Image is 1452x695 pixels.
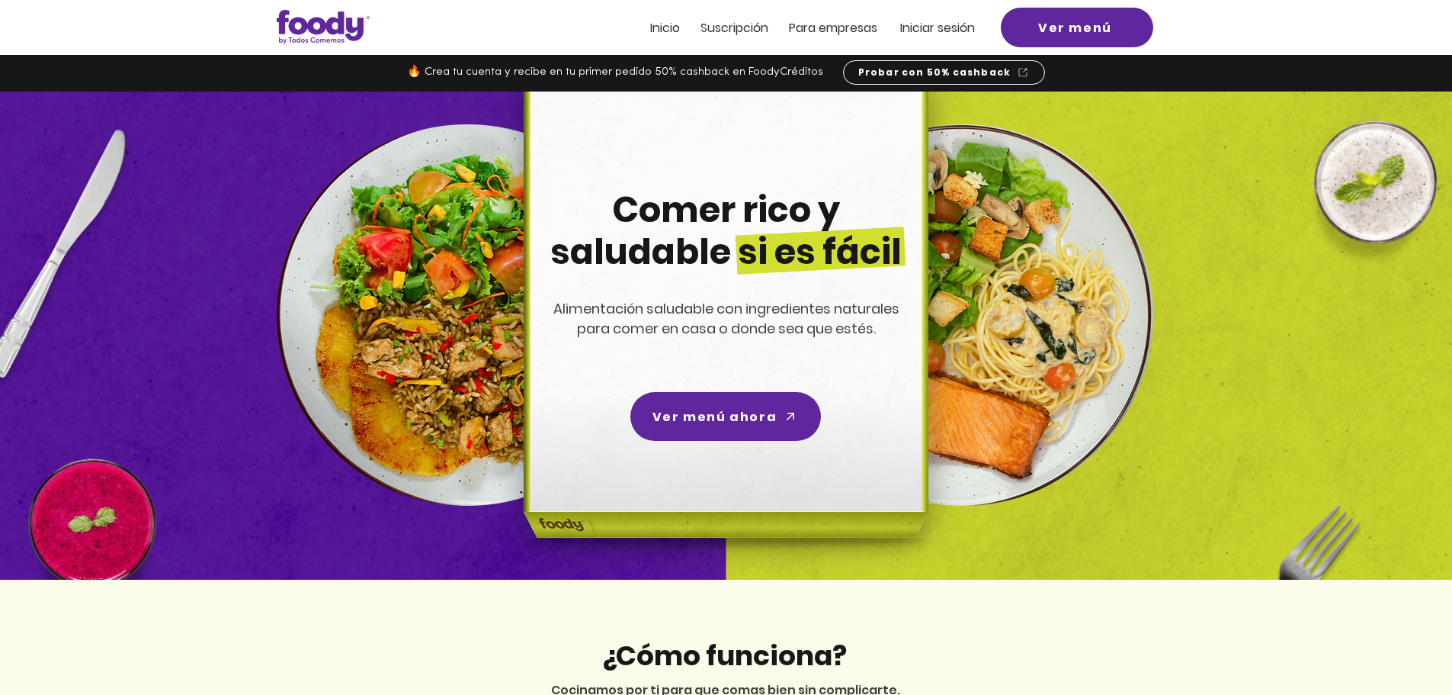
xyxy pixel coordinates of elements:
span: Pa [789,19,803,37]
span: Inicio [650,19,680,37]
img: headline-center-compress.png [481,92,966,580]
span: Alimentación saludable con ingredientes naturales para comer en casa o donde sea que estés. [553,299,899,338]
span: ra empresas [803,19,877,37]
span: Iniciar sesión [900,19,975,37]
img: left-dish-compress.png [277,124,658,506]
span: 🔥 Crea tu cuenta y recibe en tu primer pedido 50% cashback en FoodyCréditos [407,66,823,78]
img: Logo_Foody V2.0.0 (3).png [277,10,370,44]
span: Ver menú [1038,18,1112,37]
span: Comer rico y saludable si es fácil [550,185,902,276]
a: Suscripción [700,21,768,34]
span: Suscripción [700,19,768,37]
a: Para empresas [789,21,877,34]
a: Ver menú ahora [630,392,821,441]
span: Probar con 50% cashback [858,66,1011,79]
span: Ver menú ahora [652,407,777,426]
a: Iniciar sesión [900,21,975,34]
a: Inicio [650,21,680,34]
a: Ver menú [1001,8,1153,47]
iframe: Messagebird Livechat Widget [1364,607,1437,680]
span: ¿Cómo funciona? [601,636,847,675]
a: Probar con 50% cashback [843,60,1045,85]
